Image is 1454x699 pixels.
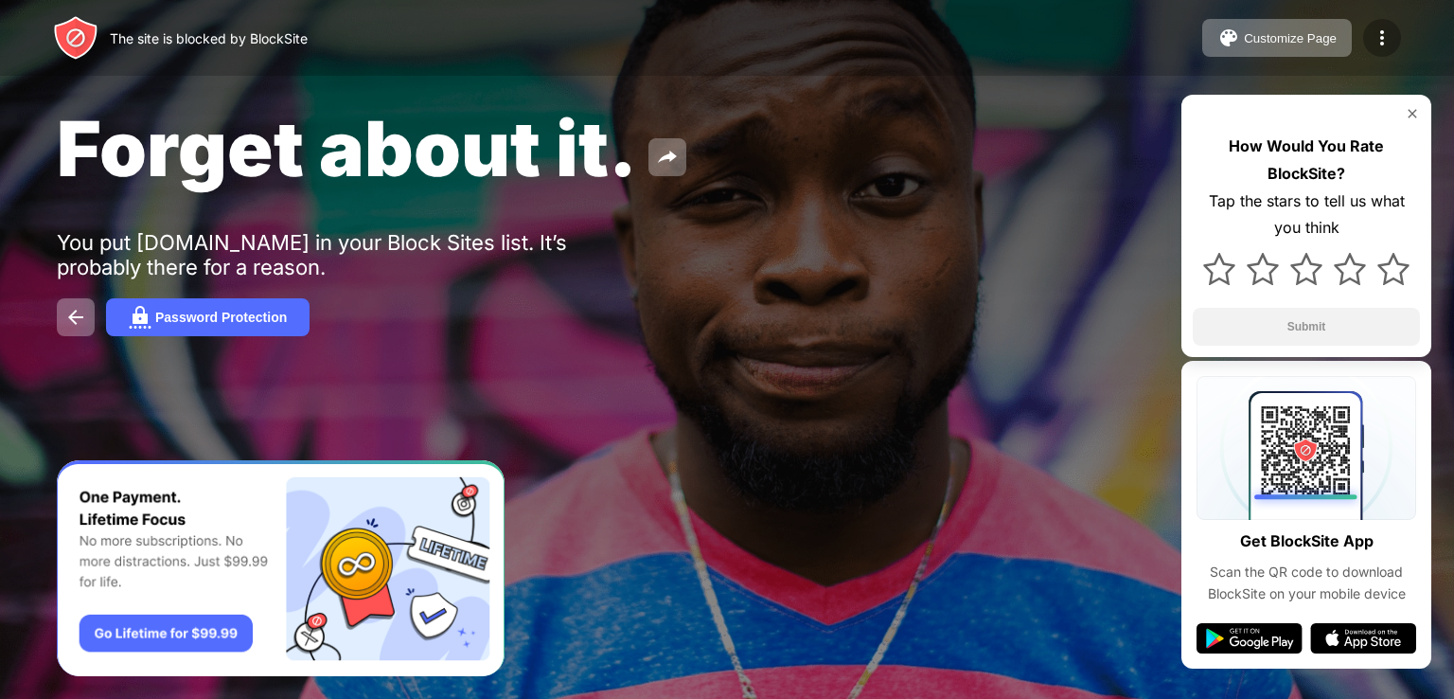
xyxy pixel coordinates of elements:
div: Get BlockSite App [1240,528,1374,555]
button: Submit [1193,308,1420,346]
div: Scan the QR code to download BlockSite on your mobile device [1197,562,1416,604]
img: star.svg [1377,253,1410,285]
img: star.svg [1203,253,1235,285]
img: rate-us-close.svg [1405,106,1420,121]
img: password.svg [129,306,151,329]
img: pallet.svg [1217,27,1240,49]
button: Password Protection [106,298,310,336]
img: star.svg [1334,253,1366,285]
div: The site is blocked by BlockSite [110,30,308,46]
img: star.svg [1247,253,1279,285]
div: Customize Page [1244,31,1337,45]
div: Password Protection [155,310,287,325]
span: Forget about it. [57,102,637,194]
iframe: Banner [57,460,505,676]
img: header-logo.svg [53,15,98,61]
img: qrcode.svg [1197,376,1416,520]
img: back.svg [64,306,87,329]
div: You put [DOMAIN_NAME] in your Block Sites list. It’s probably there for a reason. [57,230,642,279]
img: app-store.svg [1310,623,1416,654]
div: Tap the stars to tell us what you think [1193,188,1420,242]
img: share.svg [656,146,679,169]
img: menu-icon.svg [1371,27,1393,49]
div: How Would You Rate BlockSite? [1193,133,1420,188]
button: Customize Page [1202,19,1352,57]
img: star.svg [1290,253,1322,285]
img: google-play.svg [1197,623,1303,654]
